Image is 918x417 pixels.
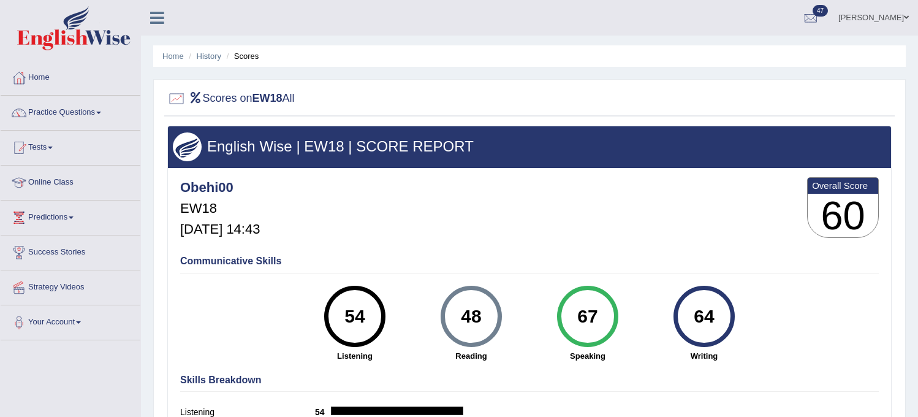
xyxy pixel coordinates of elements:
h4: Skills Breakdown [180,375,879,386]
div: 54 [332,291,377,342]
a: Your Account [1,305,140,336]
strong: Listening [303,350,407,362]
img: wings.png [173,132,202,161]
h5: EW18 [180,201,260,216]
div: 64 [681,291,726,342]
div: 67 [565,291,610,342]
a: Tests [1,131,140,161]
div: 48 [449,291,493,342]
a: Predictions [1,201,140,231]
a: History [197,52,221,61]
li: Scores [224,50,259,62]
h5: [DATE] 14:43 [180,222,260,237]
a: Practice Questions [1,96,140,126]
strong: Writing [652,350,756,362]
h4: Communicative Skills [180,256,879,267]
h3: English Wise | EW18 | SCORE REPORT [173,139,886,155]
b: EW18 [252,92,283,104]
b: 54 [315,407,331,417]
h3: 60 [808,194,878,238]
a: Home [1,61,140,91]
strong: Speaking [536,350,640,362]
a: Home [162,52,184,61]
span: 47 [813,5,828,17]
a: Online Class [1,166,140,196]
strong: Reading [419,350,523,362]
a: Success Stories [1,235,140,266]
h2: Scores on All [167,90,295,108]
b: Overall Score [812,180,874,191]
a: Strategy Videos [1,270,140,301]
h4: Obehi00 [180,180,260,195]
